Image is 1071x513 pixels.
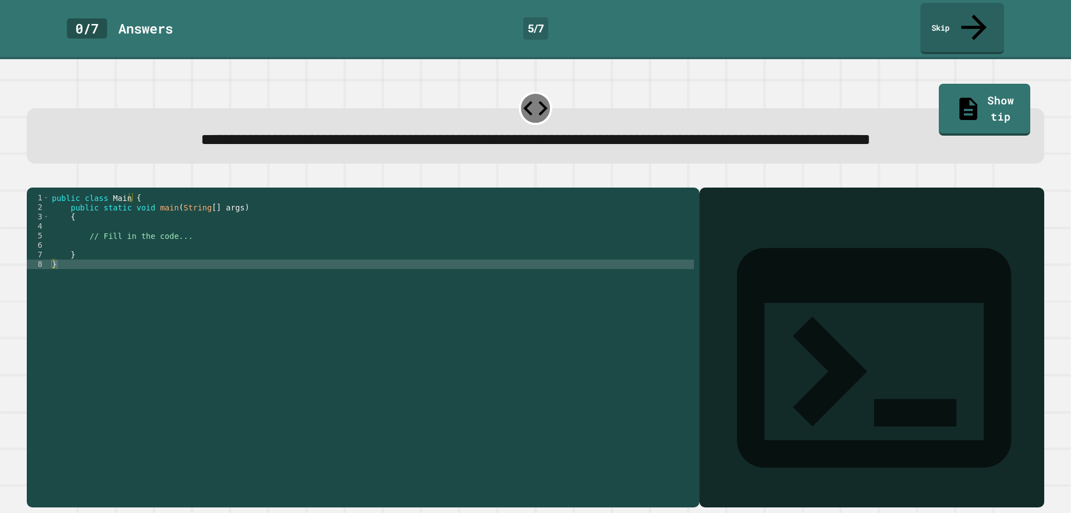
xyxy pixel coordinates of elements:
a: Show tip [939,84,1030,135]
div: 8 [27,260,50,269]
a: Skip [920,3,1004,54]
div: 2 [27,203,50,212]
div: 6 [27,241,50,250]
div: 1 [27,193,50,203]
div: 5 / 7 [523,17,548,40]
div: 7 [27,250,50,260]
span: Toggle code folding, rows 1 through 8 [43,193,49,203]
span: Toggle code folding, rows 3 through 7 [43,212,49,222]
div: 0 / 7 [67,18,107,39]
div: Answer s [118,18,173,39]
div: 4 [27,222,50,231]
div: 5 [27,231,50,241]
div: 3 [27,212,50,222]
